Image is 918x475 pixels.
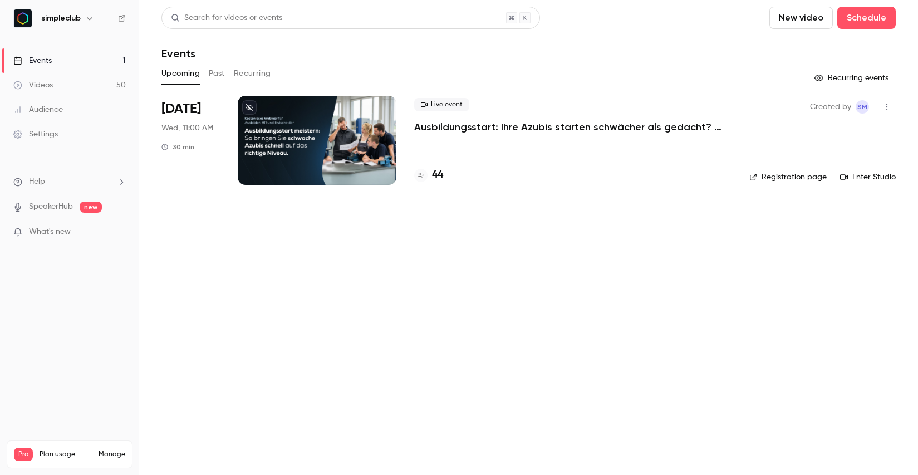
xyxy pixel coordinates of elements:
[161,96,220,185] div: Sep 17 Wed, 11:00 AM (Europe/Berlin)
[209,65,225,82] button: Past
[29,201,73,213] a: SpeakerHub
[161,123,213,134] span: Wed, 11:00 AM
[80,202,102,213] span: new
[13,104,63,115] div: Audience
[13,176,126,188] li: help-dropdown-opener
[14,9,32,27] img: simpleclub
[857,100,867,114] span: sM
[112,227,126,237] iframe: Noticeable Trigger
[414,120,732,134] a: Ausbildungsstart: Ihre Azubis starten schwächer als gedacht? ([DATE])
[161,47,195,60] h1: Events
[840,172,896,183] a: Enter Studio
[41,13,81,24] h6: simpleclub
[13,80,53,91] div: Videos
[13,55,52,66] div: Events
[161,100,201,118] span: [DATE]
[14,448,33,461] span: Pro
[414,98,469,111] span: Live event
[809,69,896,87] button: Recurring events
[234,65,271,82] button: Recurring
[29,176,45,188] span: Help
[837,7,896,29] button: Schedule
[769,7,833,29] button: New video
[161,143,194,151] div: 30 min
[29,226,71,238] span: What's new
[99,450,125,459] a: Manage
[432,168,443,183] h4: 44
[40,450,92,459] span: Plan usage
[414,168,443,183] a: 44
[856,100,869,114] span: simpleclub Marketing
[749,172,827,183] a: Registration page
[161,65,200,82] button: Upcoming
[13,129,58,140] div: Settings
[171,12,282,24] div: Search for videos or events
[810,100,851,114] span: Created by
